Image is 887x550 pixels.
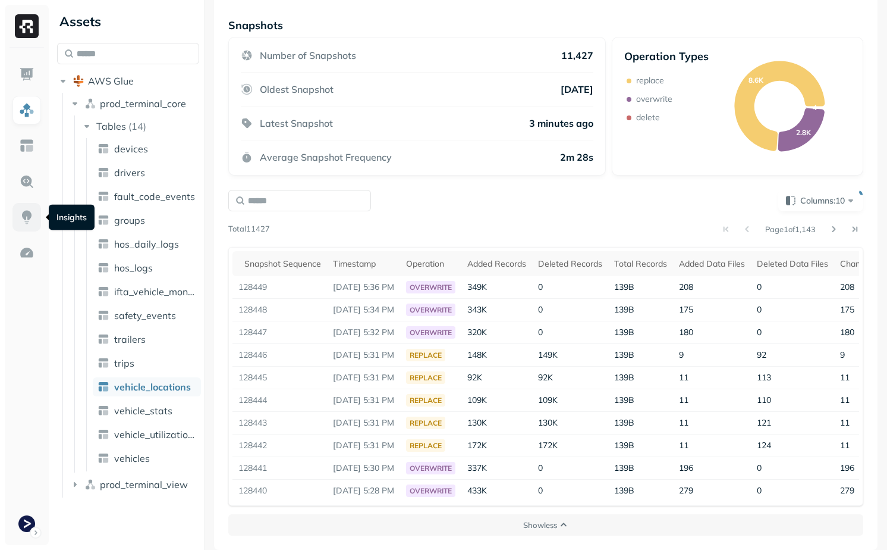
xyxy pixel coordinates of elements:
[114,190,195,202] span: fault_code_events
[840,417,850,428] span: 11
[232,412,327,435] td: 128443
[614,258,667,270] div: Total Records
[406,371,445,384] div: replace
[244,258,321,270] div: Snapshot Sequence
[757,372,771,383] span: 113
[228,18,283,32] p: Snapshots
[97,405,109,417] img: table
[114,405,172,417] span: vehicle_stats
[114,452,150,464] span: vehicles
[49,205,95,230] div: Insights
[467,395,487,405] span: 109K
[560,151,593,163] p: 2m 28s
[406,462,455,474] div: overwrite
[100,98,186,110] span: prod_terminal_core
[679,440,688,451] span: 11
[840,485,854,496] span: 279
[467,327,487,337] span: 320K
[406,281,455,293] div: overwrite
[561,49,593,61] p: 11,427
[69,94,200,113] button: prod_terminal_core
[84,479,96,490] img: namespace
[100,479,188,490] span: prod_terminal_view
[538,327,543,337] span: 0
[73,75,84,87] img: root
[636,93,672,105] p: overwrite
[97,429,109,440] img: table
[624,49,709,63] p: Operation Types
[114,429,196,440] span: vehicle_utilization_day
[614,462,634,473] span: 139B
[114,167,145,179] span: drivers
[636,75,664,86] p: replace
[757,417,771,428] span: 121
[114,143,148,155] span: devices
[333,327,394,338] p: Oct 2, 2025 5:32 PM
[97,381,109,393] img: table
[840,349,845,360] span: 9
[93,330,201,349] a: trailers
[333,395,394,406] p: Oct 2, 2025 5:31 PM
[114,357,134,369] span: trips
[114,286,196,298] span: ifta_vehicle_months
[840,327,854,337] span: 180
[260,83,334,95] p: Oldest Snapshot
[333,462,394,474] p: Oct 2, 2025 5:30 PM
[467,282,487,292] span: 349K
[757,304,762,315] span: 0
[93,354,201,373] a: trips
[765,224,816,235] p: Page 1 of 1,143
[93,187,201,206] a: fault_code_events
[679,485,693,496] span: 279
[97,357,109,369] img: table
[679,282,693,292] span: 208
[93,211,201,230] a: groups
[114,262,153,274] span: hos_logs
[813,103,817,112] text: 4
[778,190,863,211] button: Columns:10
[679,258,745,270] div: Added Data Files
[467,485,487,496] span: 433K
[260,117,333,129] p: Latest Snapshot
[679,372,688,383] span: 11
[757,349,766,360] span: 92
[529,117,593,129] p: 3 minutes ago
[333,349,394,361] p: Oct 2, 2025 5:31 PM
[614,417,634,428] span: 139B
[538,304,543,315] span: 0
[93,425,201,444] a: vehicle_utilization_day
[748,76,763,85] text: 8.6K
[333,282,394,293] p: Oct 2, 2025 5:36 PM
[260,49,356,61] p: Number of Snapshots
[97,214,109,226] img: table
[333,417,394,429] p: Oct 2, 2025 5:31 PM
[18,515,35,532] img: Terminal
[96,120,126,132] span: Tables
[232,344,327,367] td: 128446
[114,238,179,250] span: hos_daily_logs
[614,372,634,383] span: 139B
[19,210,34,225] img: Insights
[523,520,557,531] p: Show less
[467,349,487,360] span: 148K
[232,389,327,412] td: 128444
[19,174,34,189] img: Query Explorer
[114,214,145,226] span: groups
[81,117,200,136] button: Tables(14)
[114,310,176,321] span: safety_events
[679,304,693,315] span: 175
[333,372,394,383] p: Oct 2, 2025 5:31 PM
[232,367,327,389] td: 128445
[93,401,201,420] a: vehicle_stats
[840,282,854,292] span: 208
[97,190,109,202] img: table
[93,163,201,182] a: drivers
[406,349,445,361] div: replace
[840,372,850,383] span: 11
[614,349,634,360] span: 139B
[538,417,558,428] span: 130K
[114,381,191,393] span: vehicle_locations
[15,14,39,38] img: Ryft
[232,321,327,344] td: 128447
[93,258,201,277] a: hos_logs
